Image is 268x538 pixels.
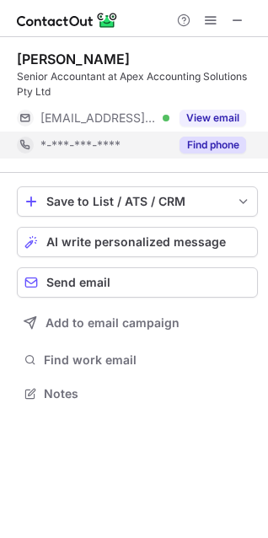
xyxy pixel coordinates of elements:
[17,348,258,372] button: Find work email
[17,10,118,30] img: ContactOut v5.3.10
[180,137,246,153] button: Reveal Button
[17,267,258,298] button: Send email
[44,352,251,368] span: Find work email
[46,235,226,249] span: AI write personalized message
[46,316,180,330] span: Add to email campaign
[17,51,130,67] div: [PERSON_NAME]
[46,195,228,208] div: Save to List / ATS / CRM
[17,227,258,257] button: AI write personalized message
[17,308,258,338] button: Add to email campaign
[17,69,258,100] div: Senior Accountant at Apex Accounting Solutions Pty Ltd
[17,186,258,217] button: save-profile-one-click
[46,276,110,289] span: Send email
[180,110,246,126] button: Reveal Button
[44,386,251,401] span: Notes
[17,382,258,406] button: Notes
[40,110,157,126] span: [EMAIL_ADDRESS][DOMAIN_NAME]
